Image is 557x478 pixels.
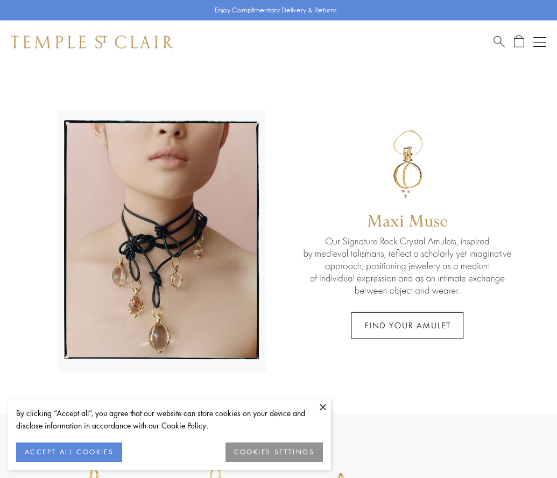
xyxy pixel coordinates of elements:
img: Temple St. Clair [11,36,173,48]
button: ACCEPT ALL COOKIES [16,442,122,462]
p: Enjoy Complimentary Delivery & Returns [215,5,337,16]
button: Open navigation [533,36,546,48]
a: Search [493,35,505,48]
div: By clicking “Accept all”, you agree that our website can store cookies on your device and disclos... [16,407,323,432]
button: COOKIES SETTINGS [225,442,323,462]
a: Open Shopping Bag [514,35,524,48]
